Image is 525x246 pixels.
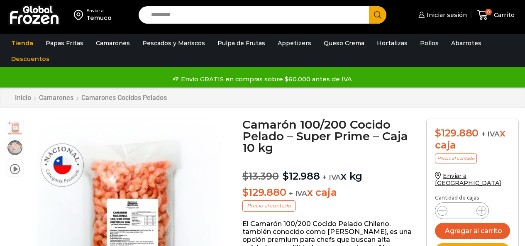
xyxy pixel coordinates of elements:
[435,127,479,139] bdi: 129.880
[320,35,369,51] a: Queso Crema
[416,7,467,23] a: Iniciar sesión
[7,35,37,51] a: Tienda
[86,8,112,14] div: Enviar a
[242,200,295,211] p: Precio al contado
[425,11,467,19] span: Iniciar sesión
[242,162,414,183] p: x kg
[481,130,500,138] span: + IVA
[74,8,86,22] img: address-field-icon.svg
[435,127,510,151] div: x caja
[447,35,486,51] a: Abarrotes
[373,35,412,51] a: Hortalizas
[7,139,23,156] span: camaron nacional
[435,195,510,201] p: Cantidad de cajas
[242,170,249,182] span: $
[7,51,54,67] a: Descuentos
[42,35,88,51] a: Papas Fritas
[242,186,249,198] span: $
[416,35,443,51] a: Pollos
[242,186,286,198] bdi: 129.880
[7,119,23,136] span: camaron nacional
[369,6,386,24] button: Search button
[492,11,515,19] span: Carrito
[273,35,315,51] a: Appetizers
[39,94,74,102] a: Camarones
[485,9,492,15] span: 0
[138,35,209,51] a: Pescados y Mariscos
[289,189,307,197] span: + IVA
[475,5,517,25] a: 0 Carrito
[322,173,341,181] span: + IVA
[15,94,167,102] nav: Breadcrumb
[435,153,477,163] p: Precio al contado
[454,205,470,217] input: Product quantity
[86,14,112,22] div: Temuco
[435,223,510,239] button: Agregar al carrito
[15,94,32,102] a: Inicio
[283,170,320,182] bdi: 12.988
[213,35,269,51] a: Pulpa de Frutas
[435,172,501,187] a: Enviar a [GEOGRAPHIC_DATA]
[435,127,441,139] span: $
[283,170,289,182] span: $
[242,170,278,182] bdi: 13.390
[242,119,414,153] h1: Camarón 100/200 Cocido Pelado – Super Prime – Caja 10 kg
[92,35,134,51] a: Camarones
[242,187,414,199] p: x caja
[81,94,167,102] a: Camarones Cocidos Pelados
